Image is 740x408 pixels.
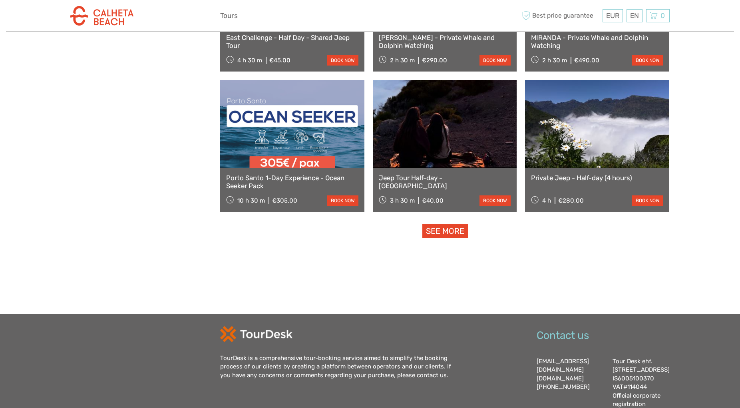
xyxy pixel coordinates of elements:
a: Jeep Tour Half-day - [GEOGRAPHIC_DATA] [379,174,511,190]
a: See more [422,224,468,239]
a: book now [632,55,663,66]
h2: Contact us [537,329,670,342]
a: Private Jeep - Half-day (4 hours) [531,174,663,182]
span: 4 h 30 m [237,57,262,64]
a: Porto Santo 1-Day Experience - Ocean Seeker Pack [226,174,358,190]
span: EUR [606,12,619,20]
a: [PERSON_NAME] - Private Whale and Dolphin Watching [379,34,511,50]
span: 2 h 30 m [542,57,567,64]
div: €45.00 [269,57,290,64]
img: 3283-3bafb1e0-d569-4aa5-be6e-c19ca52e1a4a_logo_small.png [70,6,133,26]
a: MIRANDA - Private Whale and Dolphin Watching [531,34,663,50]
a: book now [479,55,511,66]
div: EN [627,9,643,22]
a: Tours [220,10,238,22]
span: Best price guarantee [520,9,601,22]
div: €490.00 [574,57,599,64]
div: €280.00 [558,197,584,204]
a: book now [327,55,358,66]
span: 4 h [542,197,551,204]
a: book now [632,195,663,206]
div: TourDesk is a comprehensive tour-booking service aimed to simplify the booking process of our cli... [220,354,460,380]
a: book now [327,195,358,206]
img: td-logo-white.png [220,326,292,342]
div: €305.00 [272,197,297,204]
a: Official corporate registration [613,392,660,408]
a: book now [479,195,511,206]
div: €40.00 [422,197,444,204]
span: 2 h 30 m [390,57,415,64]
span: 3 h 30 m [390,197,415,204]
span: 10 h 30 m [237,197,265,204]
span: 0 [659,12,666,20]
a: East Challenge - Half Day - Shared Jeep Tour [226,34,358,50]
a: [DOMAIN_NAME] [537,375,584,382]
div: €290.00 [422,57,447,64]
